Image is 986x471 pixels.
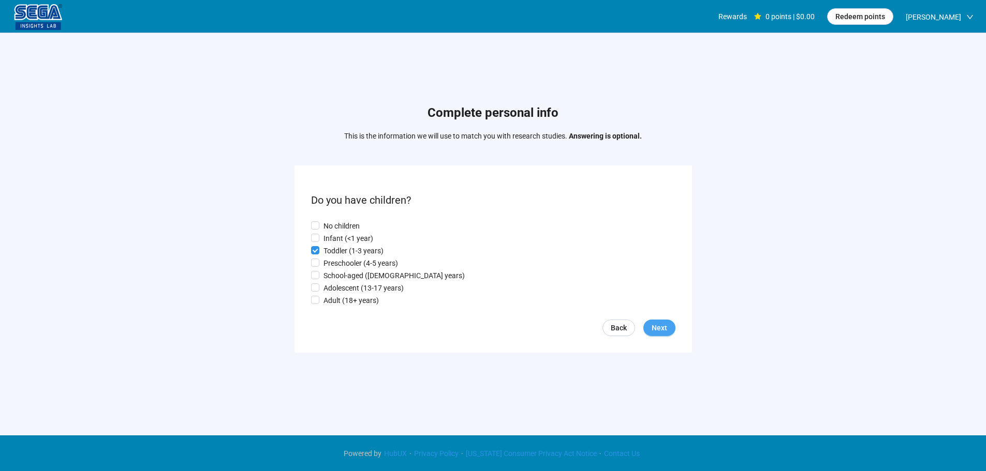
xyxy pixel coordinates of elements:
p: This is the information we will use to match you with research studies. [344,130,642,142]
button: Redeem points [827,8,893,25]
span: star [754,13,761,20]
p: Infant (<1 year) [323,233,373,244]
a: HubUX [381,449,409,458]
h1: Complete personal info [344,103,642,123]
p: Adult (18+ years) [323,295,379,306]
a: Privacy Policy [411,449,461,458]
span: Next [652,322,667,333]
a: Back [602,320,635,336]
span: down [966,13,974,21]
span: [PERSON_NAME] [906,1,961,34]
div: · · · [344,448,642,459]
p: School-aged ([DEMOGRAPHIC_DATA] years) [323,270,465,281]
span: Redeem points [835,11,885,22]
a: Contact Us [601,449,642,458]
p: Adolescent (13-17 years) [323,282,404,294]
p: No children [323,220,360,232]
button: Next [643,320,675,336]
strong: Answering is optional. [569,132,642,140]
p: Toddler (1-3 years) [323,245,384,256]
span: Powered by [344,449,381,458]
span: Back [611,322,627,333]
p: Preschooler (4-5 years) [323,257,398,269]
p: Do you have children? [311,192,675,208]
a: [US_STATE] Consumer Privacy Act Notice [463,449,599,458]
